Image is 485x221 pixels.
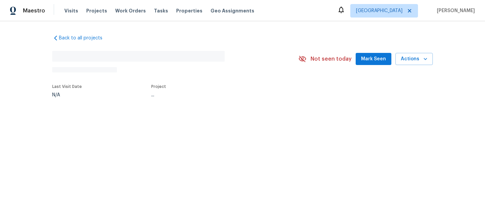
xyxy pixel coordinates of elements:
span: Project [151,85,166,89]
span: Visits [64,7,78,14]
span: Properties [176,7,202,14]
span: [GEOGRAPHIC_DATA] [356,7,402,14]
span: Geo Assignments [211,7,254,14]
button: Mark Seen [356,53,391,65]
div: ... [151,93,281,97]
span: Actions [401,55,427,63]
span: Not seen today [311,56,352,62]
a: Back to all projects [52,35,117,41]
span: Mark Seen [361,55,386,63]
span: Tasks [154,8,168,13]
span: Work Orders [115,7,146,14]
div: N/A [52,93,82,97]
span: Maestro [23,7,45,14]
span: Projects [86,7,107,14]
span: Last Visit Date [52,85,82,89]
span: [PERSON_NAME] [434,7,475,14]
button: Actions [395,53,433,65]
